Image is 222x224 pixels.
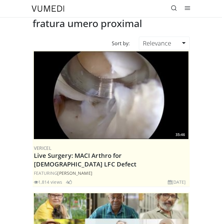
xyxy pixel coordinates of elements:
div: FEATURING [34,170,188,176]
div: Sort by: [107,37,134,50]
img: VuMedi Logo [32,6,64,12]
img: eb023345-1e2d-4374-a840-ddbc99f8c97c.300x170_q85_crop-smart_upscale.jpg [34,51,188,139]
span: 35:46 [174,132,187,138]
a: Vericel [34,145,52,151]
li: 4 [66,179,72,185]
a: [PERSON_NAME] [57,170,92,176]
span: Relevance [143,39,171,47]
a: Relevance [139,37,189,50]
a: Live Surgery: MACI Arthro for [DEMOGRAPHIC_DATA] LFC Defect [34,151,137,168]
a: 35:46 [34,51,188,139]
h2: fratura umero proximal [33,18,142,29]
li: [DATE] [168,179,186,185]
li: 1,814 views [34,179,62,185]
